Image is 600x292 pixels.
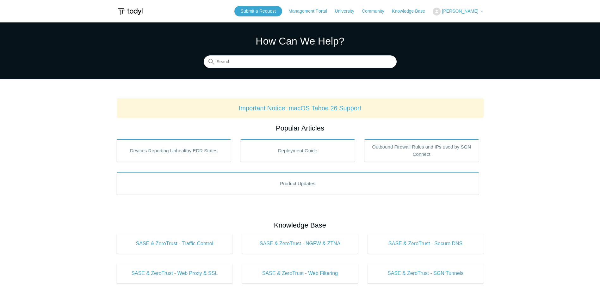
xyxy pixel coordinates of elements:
span: SASE & ZeroTrust - Web Proxy & SSL [126,270,223,277]
img: Todyl Support Center Help Center home page [117,6,144,17]
a: Knowledge Base [392,8,431,15]
span: SASE & ZeroTrust - Secure DNS [377,240,474,247]
span: SASE & ZeroTrust - Traffic Control [126,240,223,247]
h2: Popular Articles [117,123,484,133]
a: Outbound Firewall Rules and IPs used by SGN Connect [364,139,479,162]
a: SASE & ZeroTrust - Secure DNS [368,234,484,254]
a: SASE & ZeroTrust - NGFW & ZTNA [242,234,358,254]
a: SASE & ZeroTrust - SGN Tunnels [368,263,484,283]
span: [PERSON_NAME] [442,9,478,14]
a: SASE & ZeroTrust - Web Proxy & SSL [117,263,233,283]
a: SASE & ZeroTrust - Web Filtering [242,263,358,283]
a: Management Portal [288,8,333,15]
a: Deployment Guide [240,139,355,162]
h1: How Can We Help? [204,33,397,49]
a: Important Notice: macOS Tahoe 26 Support [239,105,362,112]
span: SASE & ZeroTrust - NGFW & ZTNA [251,240,349,247]
a: SASE & ZeroTrust - Traffic Control [117,234,233,254]
a: Product Updates [117,172,479,195]
span: SASE & ZeroTrust - Web Filtering [251,270,349,277]
input: Search [204,56,397,68]
a: University [335,8,360,15]
span: SASE & ZeroTrust - SGN Tunnels [377,270,474,277]
h2: Knowledge Base [117,220,484,230]
a: Submit a Request [234,6,282,16]
button: [PERSON_NAME] [433,8,483,15]
a: Community [362,8,391,15]
a: Devices Reporting Unhealthy EDR States [117,139,231,162]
